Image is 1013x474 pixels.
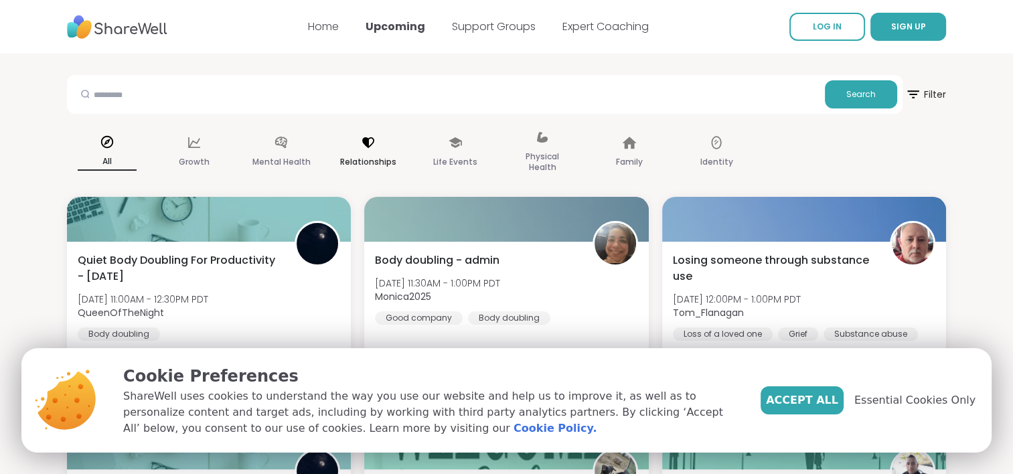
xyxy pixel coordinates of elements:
p: Family [616,154,643,170]
span: SIGN UP [891,21,926,32]
div: Body doubling [78,327,160,341]
div: Grief [778,327,818,341]
span: Losing someone through substance use [673,252,875,285]
p: Identity [700,154,733,170]
div: Good company [375,311,463,325]
img: Tom_Flanagan [892,223,933,264]
p: All [78,153,137,171]
p: Growth [179,154,210,170]
img: QueenOfTheNight [297,223,338,264]
span: [DATE] 11:30AM - 1:00PM PDT [375,276,500,290]
p: Physical Health [513,149,572,175]
button: Filter [905,75,946,114]
p: Mental Health [252,154,311,170]
p: Life Events [433,154,477,170]
span: Essential Cookies Only [854,392,976,408]
span: Quiet Body Doubling For Productivity - [DATE] [78,252,280,285]
a: Expert Coaching [562,19,649,34]
a: Home [308,19,339,34]
div: Loss of a loved one [673,327,773,341]
span: LOG IN [813,21,842,32]
span: [DATE] 11:00AM - 12:30PM PDT [78,293,208,306]
img: ShareWell Nav Logo [67,9,167,46]
img: Monica2025 [595,223,636,264]
span: [DATE] 12:00PM - 1:00PM PDT [673,293,801,306]
button: Search [825,80,897,108]
button: Accept All [761,386,844,414]
p: Cookie Preferences [123,364,739,388]
span: Search [846,88,876,100]
a: LOG IN [789,13,865,41]
button: SIGN UP [870,13,946,41]
b: QueenOfTheNight [78,306,164,319]
div: Body doubling [468,311,550,325]
a: Support Groups [452,19,536,34]
span: Body doubling - admin [375,252,499,268]
a: Upcoming [366,19,425,34]
span: Accept All [766,392,838,408]
div: Substance abuse [824,327,918,341]
b: Monica2025 [375,290,431,303]
a: Cookie Policy. [514,420,597,437]
p: ShareWell uses cookies to understand the way you use our website and help us to improve it, as we... [123,388,739,437]
p: Relationships [340,154,396,170]
b: Tom_Flanagan [673,306,744,319]
span: Filter [905,78,946,110]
